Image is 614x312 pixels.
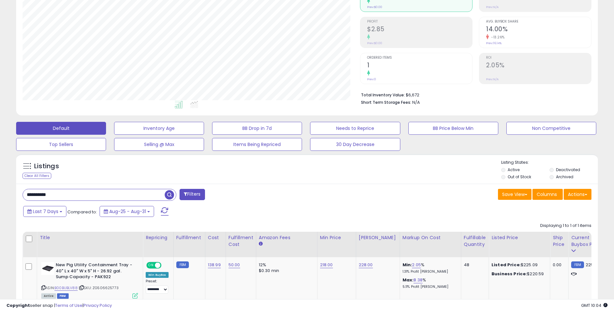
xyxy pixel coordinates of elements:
div: $220.59 [492,271,545,277]
button: Actions [564,189,591,200]
label: Out of Stock [508,174,531,180]
div: $225.09 [492,262,545,268]
button: Aug-25 - Aug-31 [100,206,154,217]
button: Items Being Repriced [212,138,302,151]
small: Prev: $0.00 [367,41,382,45]
small: Prev: N/A [486,77,499,81]
a: B00BUBLV88 [54,285,78,291]
button: Columns [532,189,563,200]
button: Top Sellers [16,138,106,151]
th: The percentage added to the cost of goods (COGS) that forms the calculator for Min & Max prices. [400,232,461,257]
label: Archived [556,174,573,180]
b: Total Inventory Value: [361,92,405,98]
span: Last 7 Days [33,208,58,215]
a: 138.99 [208,262,221,268]
button: 30 Day Decrease [310,138,400,151]
div: [PERSON_NAME] [359,234,397,241]
strong: Copyright [6,302,30,308]
span: Columns [537,191,557,198]
b: Max: [403,277,414,283]
div: Markup on Cost [403,234,458,241]
div: Clear All Filters [23,173,51,179]
span: 2025-09-9 10:04 GMT [581,302,608,308]
a: Terms of Use [55,302,83,308]
p: Listing States: [501,160,598,166]
div: 12% [259,262,312,268]
p: 1.31% Profit [PERSON_NAME] [403,269,456,274]
span: Avg. Buybox Share [486,20,591,24]
span: 225.09 [586,262,600,268]
div: Fulfillment Cost [229,234,253,248]
div: Cost [208,234,223,241]
button: Save View [498,189,531,200]
span: Compared to: [67,209,97,215]
li: $6,672 [361,91,587,98]
h5: Listings [34,162,59,171]
a: 8.38 [414,277,423,283]
span: ROI [486,56,591,60]
a: 2.05 [412,262,421,268]
a: 228.00 [359,262,373,268]
div: Fulfillment [176,234,202,241]
button: Default [16,122,106,135]
div: Listed Price [492,234,547,241]
small: Amazon Fees. [259,241,263,247]
label: Deactivated [556,167,580,172]
p: 5.11% Profit [PERSON_NAME] [403,285,456,289]
span: Aug-25 - Aug-31 [109,208,146,215]
span: Ordered Items [367,56,472,60]
img: 41clA6ZZtwL._SL40_.jpg [41,262,54,275]
button: Inventory Age [114,122,204,135]
button: BB Drop in 7d [212,122,302,135]
button: BB Price Below Min [408,122,498,135]
span: Profit [367,20,472,24]
a: 218.00 [320,262,333,268]
small: Prev: 0 [367,77,376,81]
div: seller snap | | [6,303,112,309]
button: Last 7 Days [23,206,66,217]
span: N/A [412,99,420,105]
a: 50.00 [229,262,240,268]
div: Repricing [146,234,171,241]
div: 48 [464,262,484,268]
b: New Pig Utility Containment Tray - 40" L x 40" W x 5" H - 26.92 gal. Sump Capacity - PAK922 [56,262,134,282]
b: Short Term Storage Fees: [361,100,411,105]
div: Displaying 1 to 1 of 1 items [540,223,591,229]
div: Win BuyBox [146,272,169,278]
button: Filters [180,189,205,200]
h2: 2.05% [486,62,591,70]
button: Needs to Reprice [310,122,400,135]
a: Privacy Policy [83,302,112,308]
div: $0.30 min [259,268,312,274]
small: Prev: N/A [486,5,499,9]
span: | SKU: ZG506625773 [79,285,119,290]
b: Min: [403,262,412,268]
div: % [403,262,456,274]
small: FBM [176,261,189,268]
span: OFF [161,263,171,268]
h2: 14.00% [486,25,591,34]
h2: 1 [367,62,472,70]
div: Preset: [146,279,169,294]
div: Min Price [320,234,353,241]
div: Current Buybox Price [571,234,604,248]
div: Fulfillable Quantity [464,234,486,248]
h2: $2.85 [367,25,472,34]
span: ON [147,263,155,268]
div: 0.00 [553,262,563,268]
div: Ship Price [553,234,566,248]
div: % [403,277,456,289]
b: Listed Price: [492,262,521,268]
button: Non Competitive [506,122,596,135]
div: Amazon Fees [259,234,315,241]
small: Prev: $0.00 [367,5,382,9]
small: FBM [571,261,584,268]
div: Title [40,234,140,241]
button: Selling @ Max [114,138,204,151]
small: Prev: 16.14% [486,41,502,45]
label: Active [508,167,520,172]
small: -13.26% [489,35,505,40]
b: Business Price: [492,271,527,277]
